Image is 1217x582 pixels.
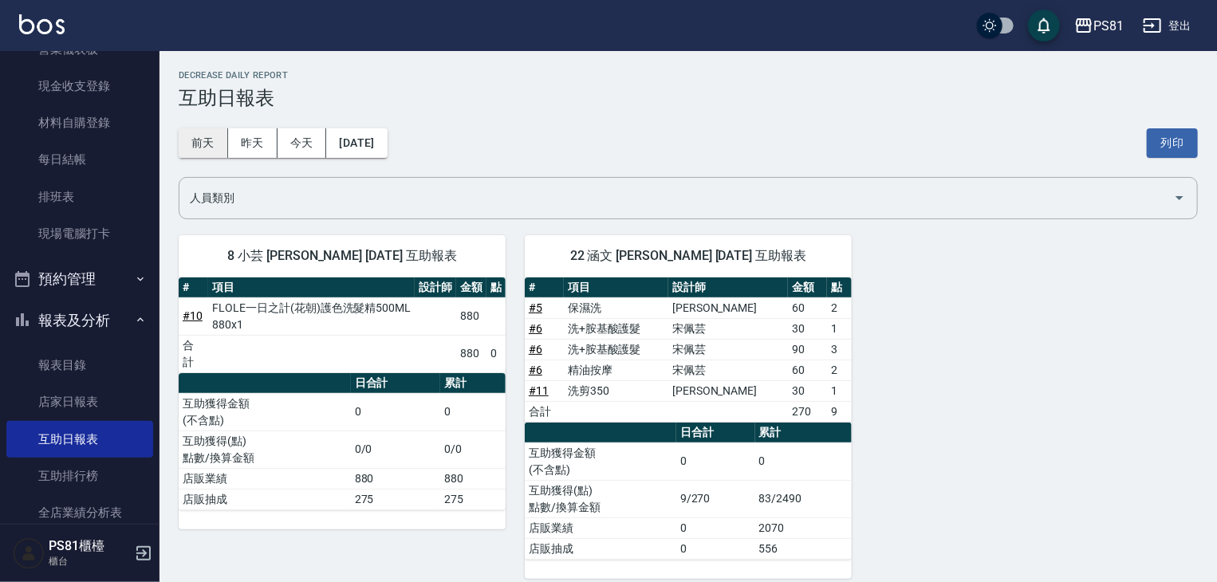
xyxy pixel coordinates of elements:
[208,297,415,335] td: FLOLE一日之計(花朝)護色洗髮精500ML 880x1
[6,300,153,341] button: 報表及分析
[564,297,668,318] td: 保濕洗
[186,184,1167,212] input: 人員名稱
[179,128,228,158] button: 前天
[351,393,440,431] td: 0
[208,277,415,298] th: 項目
[6,258,153,300] button: 預約管理
[1093,16,1124,36] div: PS81
[49,554,130,568] p: 櫃台
[415,277,456,298] th: 設計師
[351,431,440,468] td: 0/0
[525,442,676,480] td: 互助獲得金額 (不含點)
[827,318,852,339] td: 1
[351,373,440,394] th: 日合計
[19,14,65,34] img: Logo
[668,297,788,318] td: [PERSON_NAME]
[1167,185,1192,210] button: Open
[755,517,852,538] td: 2070
[179,277,506,373] table: a dense table
[351,489,440,509] td: 275
[827,339,852,360] td: 3
[440,489,506,509] td: 275
[544,248,833,264] span: 22 涵文 [PERSON_NAME] [DATE] 互助報表
[6,458,153,494] a: 互助排行榜
[788,401,827,422] td: 270
[788,339,827,360] td: 90
[668,360,788,380] td: 宋佩芸
[6,68,153,104] a: 現金收支登錄
[440,393,506,431] td: 0
[676,480,755,517] td: 9/270
[456,297,486,335] td: 880
[676,423,755,443] th: 日合計
[326,128,387,158] button: [DATE]
[1028,10,1060,41] button: save
[179,335,208,372] td: 合計
[788,318,827,339] td: 30
[1136,11,1198,41] button: 登出
[755,480,852,517] td: 83/2490
[351,468,440,489] td: 880
[179,70,1198,81] h2: Decrease Daily Report
[6,421,153,458] a: 互助日報表
[564,318,668,339] td: 洗+胺基酸護髮
[440,373,506,394] th: 累計
[440,468,506,489] td: 880
[529,301,542,314] a: #5
[827,401,852,422] td: 9
[529,384,549,397] a: #11
[525,538,676,559] td: 店販抽成
[525,423,852,560] table: a dense table
[1147,128,1198,158] button: 列印
[529,343,542,356] a: #6
[456,277,486,298] th: 金額
[668,318,788,339] td: 宋佩芸
[486,277,506,298] th: 點
[668,339,788,360] td: 宋佩芸
[6,347,153,383] a: 報表目錄
[179,468,351,489] td: 店販業績
[6,141,153,178] a: 每日結帳
[788,297,827,318] td: 60
[564,360,668,380] td: 精油按摩
[564,339,668,360] td: 洗+胺基酸護髮
[179,489,351,509] td: 店販抽成
[440,431,506,468] td: 0/0
[755,442,852,480] td: 0
[228,128,278,158] button: 昨天
[49,538,130,554] h5: PS81櫃檯
[827,360,852,380] td: 2
[676,517,755,538] td: 0
[827,380,852,401] td: 1
[525,277,852,423] table: a dense table
[564,277,668,298] th: 項目
[198,248,486,264] span: 8 小芸 [PERSON_NAME] [DATE] 互助報表
[183,309,203,322] a: #10
[676,442,755,480] td: 0
[6,383,153,420] a: 店家日報表
[525,401,564,422] td: 合計
[755,538,852,559] td: 556
[755,423,852,443] th: 累計
[788,277,827,298] th: 金額
[6,179,153,215] a: 排班表
[827,297,852,318] td: 2
[179,277,208,298] th: #
[486,335,506,372] td: 0
[525,517,676,538] td: 店販業績
[6,215,153,252] a: 現場電腦打卡
[668,277,788,298] th: 設計師
[6,494,153,531] a: 全店業績分析表
[179,431,351,468] td: 互助獲得(點) 點數/換算金額
[529,364,542,376] a: #6
[668,380,788,401] td: [PERSON_NAME]
[525,277,564,298] th: #
[179,87,1198,109] h3: 互助日報表
[529,322,542,335] a: #6
[788,360,827,380] td: 60
[278,128,327,158] button: 今天
[13,537,45,569] img: Person
[179,393,351,431] td: 互助獲得金額 (不含點)
[564,380,668,401] td: 洗剪350
[1068,10,1130,42] button: PS81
